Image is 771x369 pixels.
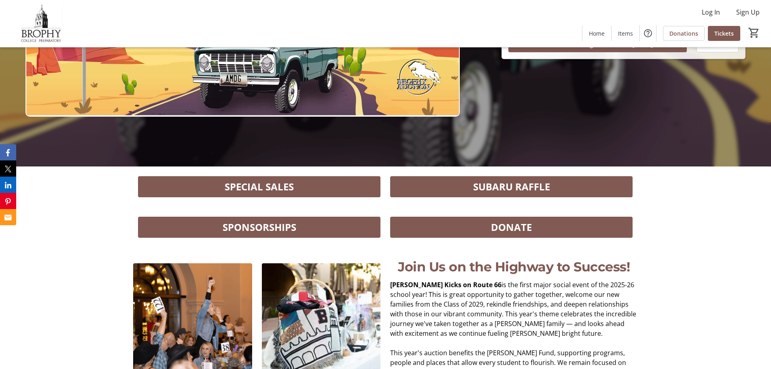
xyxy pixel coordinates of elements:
p: Join Us on the Highway to Success! [390,257,637,277]
button: Auction tickets go on sale on [DATE] [508,36,687,52]
img: Brophy College Preparatory 's Logo [5,3,77,44]
span: DONATE [491,220,532,235]
strong: [PERSON_NAME] Kicks on Route 66 [390,280,501,289]
a: Home [582,26,611,41]
button: Cart [747,26,761,40]
button: Donate [697,36,739,52]
span: Home [589,29,605,38]
span: SPECIAL SALES [225,179,294,194]
button: SPECIAL SALES [138,176,380,197]
span: SUBARU RAFFLE [473,179,550,194]
button: SPONSORSHIPS [138,217,380,238]
span: Log In [702,7,720,17]
button: Sign Up [730,6,766,19]
span: Sign Up [736,7,760,17]
a: Tickets [708,26,740,41]
a: Donations [663,26,705,41]
span: Tickets [714,29,734,38]
span: is the first major social event of the 2025-26 school year! This is great opportunity to gather t... [390,280,636,338]
span: Items [618,29,633,38]
span: SPONSORSHIPS [223,220,296,235]
a: Items [612,26,639,41]
span: Donations [669,29,698,38]
button: Help [640,25,656,41]
button: Log In [695,6,726,19]
button: DONATE [390,217,633,238]
button: SUBARU RAFFLE [390,176,633,197]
